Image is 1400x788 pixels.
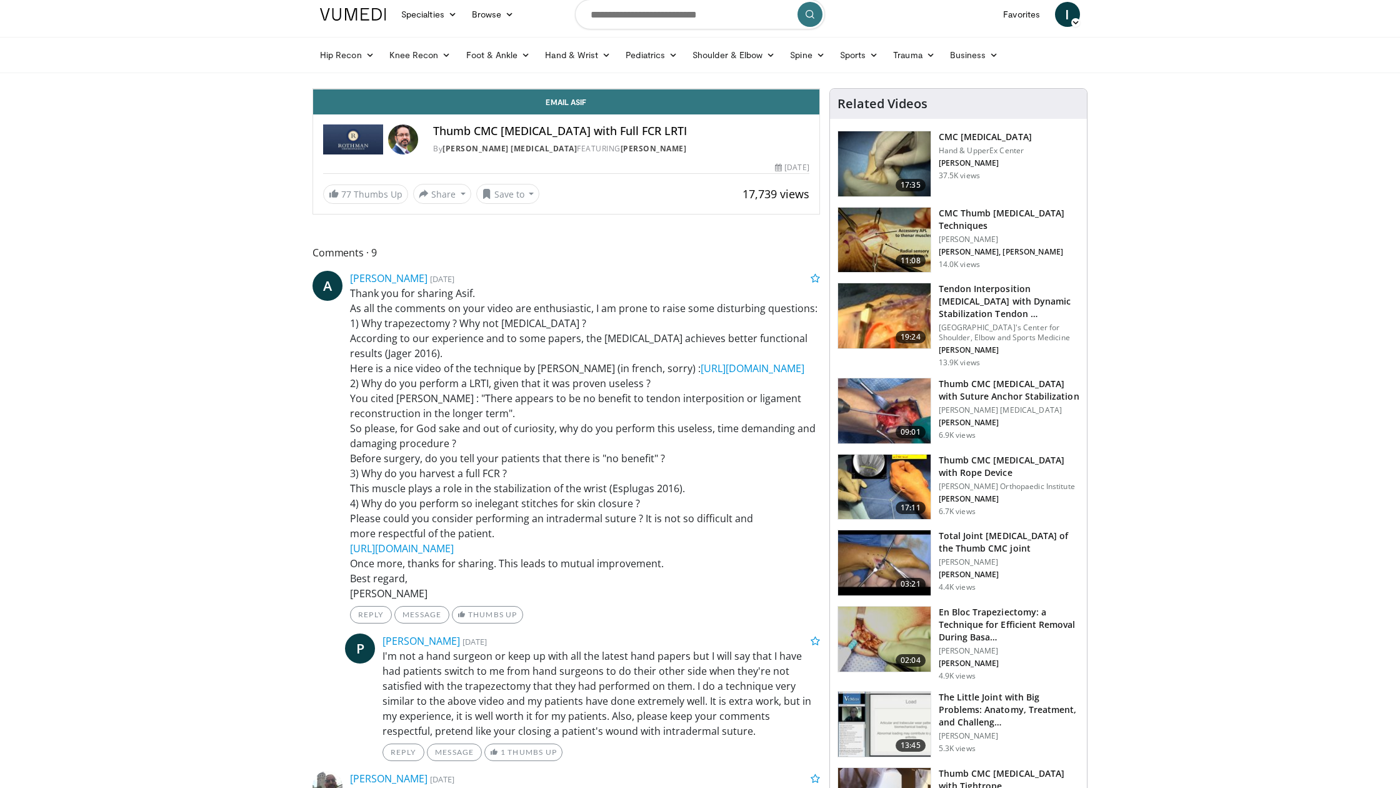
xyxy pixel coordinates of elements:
a: 13:45 The Little Joint with Big Problems: Anatomy, Treatment, and Challeng… [PERSON_NAME] 5.3K views [837,691,1079,757]
img: VuMedi Logo [320,8,386,21]
p: [PERSON_NAME] [939,646,1079,656]
a: 17:11 Thumb CMC [MEDICAL_DATA] with Rope Device [PERSON_NAME] Orthopaedic Institute [PERSON_NAME]... [837,454,1079,520]
h3: CMC Thumb [MEDICAL_DATA] Techniques [939,207,1079,232]
p: [PERSON_NAME] [939,570,1079,580]
a: Sports [832,43,886,68]
p: Hand & UpperEx Center [939,146,1032,156]
h3: Total Joint [MEDICAL_DATA] of the Thumb CMC joint [939,530,1079,555]
p: [PERSON_NAME] [939,158,1032,168]
p: [PERSON_NAME] [939,659,1079,669]
a: 17:35 CMC [MEDICAL_DATA] Hand & UpperEx Center [PERSON_NAME] 37.5K views [837,131,1079,197]
span: 17,739 views [742,186,809,201]
a: [PERSON_NAME] [350,271,427,285]
p: 6.9K views [939,430,976,440]
img: adccc3c3-27a2-414b-8990-1ed5991eef91.150x105_q85_crop-smart_upscale.jpg [838,607,931,672]
span: 19:24 [896,331,926,343]
img: Rothman Hand Surgery [323,124,383,154]
a: Thumbs Up [452,606,522,624]
p: 6.7K views [939,507,976,517]
img: Avatar [388,124,418,154]
small: [DATE] [462,636,487,647]
p: [PERSON_NAME] Orthopaedic Institute [939,482,1079,492]
a: Hand & Wrist [537,43,618,68]
a: Trauma [886,43,942,68]
span: 13:45 [896,739,926,752]
a: Business [942,43,1006,68]
a: P [345,634,375,664]
span: 03:21 [896,578,926,590]
div: [DATE] [775,162,809,173]
a: 19:24 Tendon Interposition [MEDICAL_DATA] with Dynamic Stabilization Tendon … [GEOGRAPHIC_DATA]'s... [837,283,1079,368]
a: [PERSON_NAME] [621,143,687,154]
span: 11:08 [896,255,926,267]
h3: En Bloc Trapeziectomy: a Technique for Efficient Removal During Basa… [939,606,1079,644]
img: 08bc6ee6-87c4-498d-b9ad-209c97b58688.150x105_q85_crop-smart_upscale.jpg [838,208,931,273]
h3: Tendon Interposition [MEDICAL_DATA] with Dynamic Stabilization Tendon … [939,283,1079,320]
a: Reply [350,606,392,624]
h3: CMC [MEDICAL_DATA] [939,131,1032,143]
a: 1 Thumbs Up [484,744,562,761]
h4: Related Videos [837,96,927,111]
a: [PERSON_NAME] [350,772,427,785]
span: Comments 9 [312,245,820,261]
a: 11:08 CMC Thumb [MEDICAL_DATA] Techniques [PERSON_NAME] [PERSON_NAME], [PERSON_NAME] 14.0K views [837,207,1079,273]
a: Email Asif [313,89,819,114]
a: 77 Thumbs Up [323,184,408,204]
p: [PERSON_NAME] [MEDICAL_DATA] [939,405,1079,415]
span: 17:11 [896,502,926,514]
p: [PERSON_NAME] [939,731,1079,741]
a: 02:04 En Bloc Trapeziectomy: a Technique for Efficient Removal During Basa… [PERSON_NAME] [PERSON... [837,606,1079,681]
p: [PERSON_NAME] [939,235,1079,245]
div: By FEATURING [433,143,809,154]
img: xX2wXF35FJtYfXNX4xMDoxOjB1O8AjAz.150x105_q85_crop-smart_upscale.jpg [838,692,931,757]
a: Browse [464,2,522,27]
p: 4.9K views [939,671,976,681]
span: 1 [501,747,506,757]
a: Shoulder & Elbow [685,43,782,68]
p: [PERSON_NAME] [939,557,1079,567]
a: Specialties [394,2,464,27]
p: Thank you for sharing Asif. As all the comments on your video are enthusiastic, I am prone to rai... [350,286,820,601]
a: Spine [782,43,832,68]
button: Share [413,184,471,204]
p: I'm not a hand surgeon or keep up with all the latest hand papers but I will say that I have had ... [382,649,820,739]
a: [PERSON_NAME] [382,634,460,648]
a: Knee Recon [382,43,459,68]
a: Reply [382,744,424,761]
p: 37.5K views [939,171,980,181]
a: A [312,271,342,301]
a: Pediatrics [618,43,685,68]
h3: The Little Joint with Big Problems: Anatomy, Treatment, and Challeng… [939,691,1079,729]
p: 13.9K views [939,358,980,368]
h3: Thumb CMC [MEDICAL_DATA] with Rope Device [939,454,1079,479]
a: [URL][DOMAIN_NAME] [701,361,804,375]
p: 14.0K views [939,260,980,270]
a: Foot & Ankle [459,43,538,68]
img: 54618_0000_3.png.150x105_q85_crop-smart_upscale.jpg [838,131,931,196]
img: 3dd28f59-120c-44a4-8b3f-33a431ef1eb2.150x105_q85_crop-smart_upscale.jpg [838,455,931,520]
a: [PERSON_NAME] [MEDICAL_DATA] [442,143,577,154]
span: 09:01 [896,426,926,438]
a: Message [427,744,482,761]
p: [GEOGRAPHIC_DATA]'s Center for Shoulder, Elbow and Sports Medicine [939,323,1079,343]
h3: Thumb CMC [MEDICAL_DATA] with Suture Anchor Stabilization [939,378,1079,403]
a: Favorites [996,2,1047,27]
p: [PERSON_NAME] [939,494,1079,504]
a: 09:01 Thumb CMC [MEDICAL_DATA] with Suture Anchor Stabilization [PERSON_NAME] [MEDICAL_DATA] [PER... [837,378,1079,444]
a: I [1055,2,1080,27]
span: 77 [341,188,351,200]
p: [PERSON_NAME] [939,418,1079,428]
span: 17:35 [896,179,926,191]
a: Hip Recon [312,43,382,68]
button: Save to [476,184,540,204]
p: [PERSON_NAME] [939,345,1079,355]
small: [DATE] [430,774,454,785]
img: 6c4ab8d9-ead7-46ab-bb92-4bf4fe9ee6dd.150x105_q85_crop-smart_upscale.jpg [838,378,931,443]
h4: Thumb CMC [MEDICAL_DATA] with Full FCR LRTI [433,124,809,138]
img: 51edd303-7de5-4ef0-9af9-b887b8ed4e25.150x105_q85_crop-smart_upscale.jpg [838,530,931,595]
a: 03:21 Total Joint [MEDICAL_DATA] of the Thumb CMC joint [PERSON_NAME] [PERSON_NAME] 4.4K views [837,530,1079,596]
